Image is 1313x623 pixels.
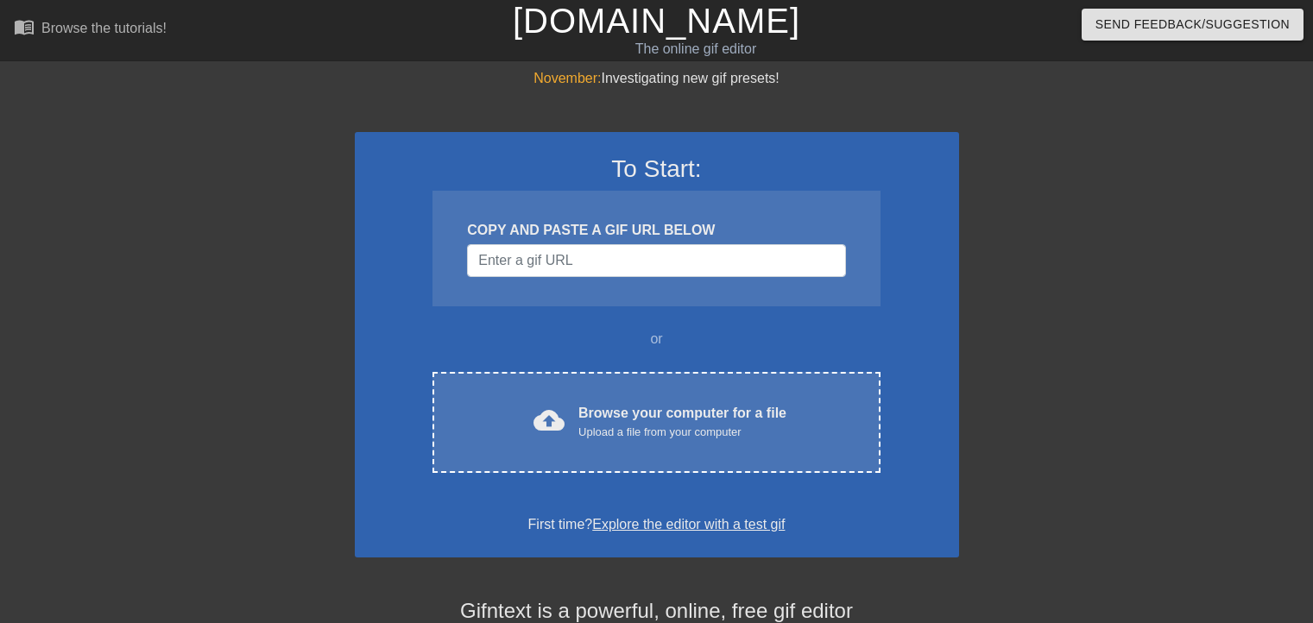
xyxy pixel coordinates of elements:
[446,39,945,60] div: The online gif editor
[513,2,800,40] a: [DOMAIN_NAME]
[14,16,167,43] a: Browse the tutorials!
[400,329,914,349] div: or
[533,405,565,436] span: cloud_upload
[377,154,937,184] h3: To Start:
[578,424,786,441] div: Upload a file from your computer
[578,403,786,441] div: Browse your computer for a file
[1095,14,1290,35] span: Send Feedback/Suggestion
[14,16,35,37] span: menu_book
[377,514,937,535] div: First time?
[592,517,785,532] a: Explore the editor with a test gif
[1082,9,1304,41] button: Send Feedback/Suggestion
[467,244,845,277] input: Username
[533,71,601,85] span: November:
[355,68,959,89] div: Investigating new gif presets!
[41,21,167,35] div: Browse the tutorials!
[467,220,845,241] div: COPY AND PASTE A GIF URL BELOW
